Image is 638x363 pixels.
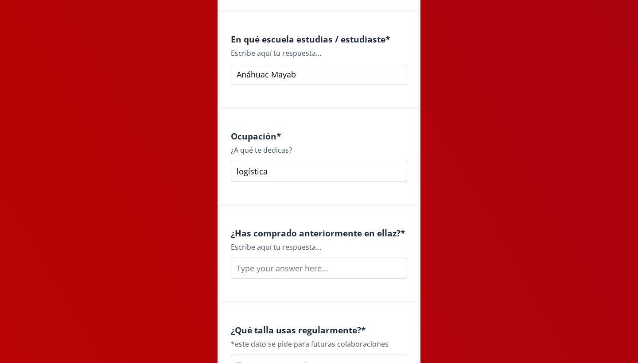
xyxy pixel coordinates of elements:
input: Type your answer here... [231,64,407,85]
input: Type your answer here... [231,161,407,182]
h4: Ocupación * [231,131,407,141]
input: Type your answer here... [231,258,407,279]
div: Escribe aquí tu respuesta... [231,242,407,252]
h4: ¿Qué talla usas regularmente? * [231,325,407,335]
h4: ¿Has comprado anteriormente en ellaz? * [231,228,407,238]
div: ¿A qué te dedicas? [231,145,407,155]
div: Escribe aquí tu respuesta... [231,48,407,58]
h4: En qué escuela estudias / estudiaste * [231,34,407,44]
div: *este dato se pide para futuras colaboraciones [231,339,407,349]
